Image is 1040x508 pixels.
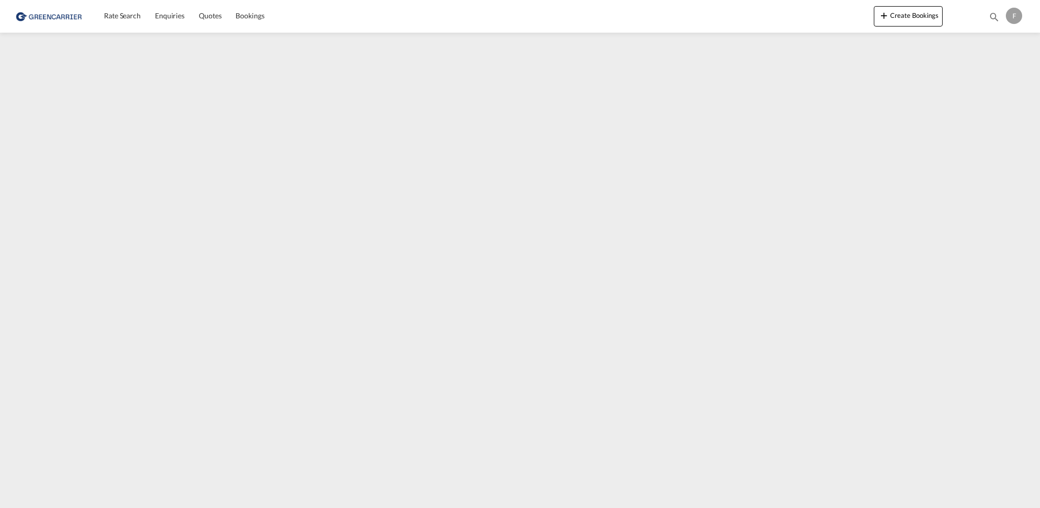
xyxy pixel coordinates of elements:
div: icon-magnify [989,11,1000,27]
span: Bookings [236,11,264,20]
span: Rate Search [104,11,141,20]
span: Enquiries [155,11,185,20]
div: F [1006,8,1022,24]
md-icon: icon-magnify [989,11,1000,22]
img: 1378a7308afe11ef83610d9e779c6b34.png [15,5,84,28]
md-icon: icon-plus 400-fg [878,9,890,21]
button: icon-plus 400-fgCreate Bookings [874,6,943,27]
span: Quotes [199,11,221,20]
